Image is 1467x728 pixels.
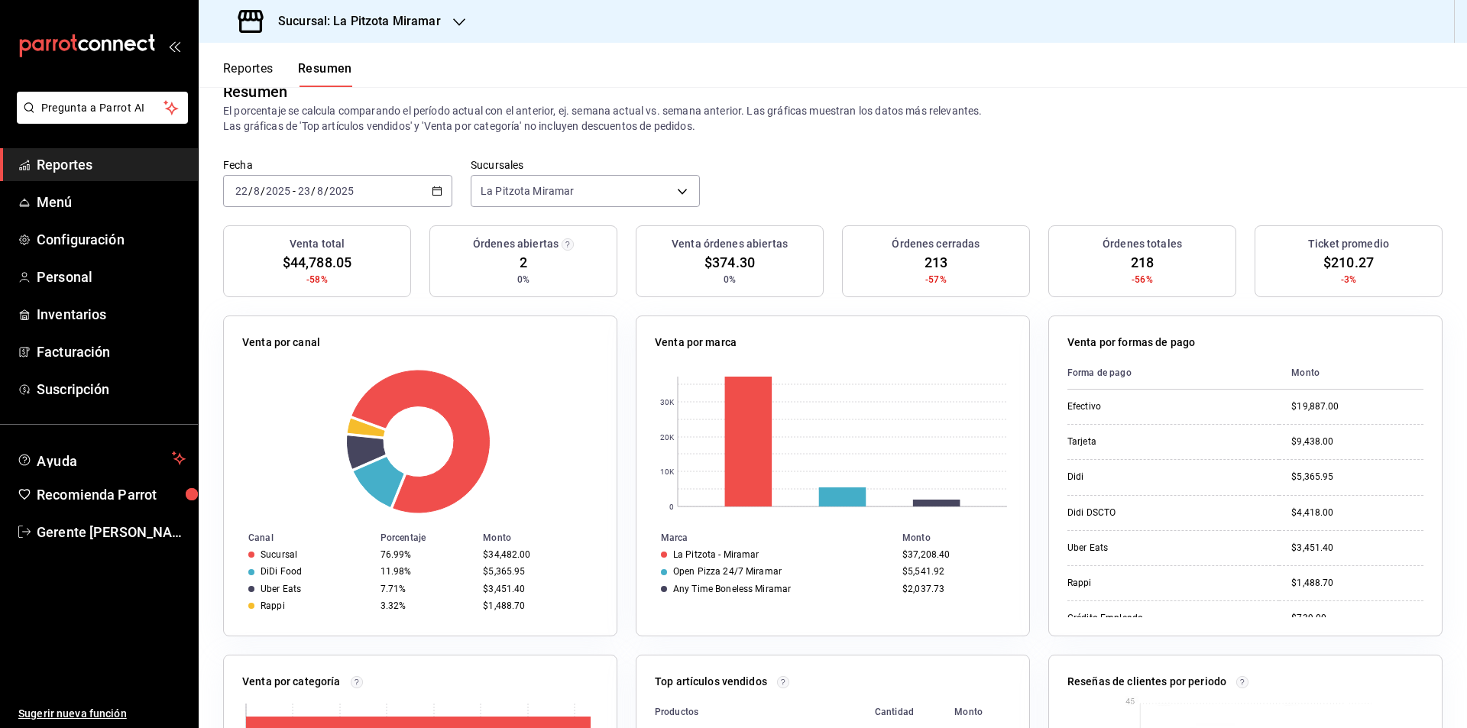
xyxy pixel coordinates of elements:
[381,566,471,577] div: 11.98%
[660,398,675,406] text: 30K
[517,273,529,286] span: 0%
[673,584,791,594] div: Any Time Boneless Miramar
[297,185,311,197] input: --
[896,529,1029,546] th: Monto
[673,566,782,577] div: Open Pizza 24/7 Miramar
[381,549,471,560] div: 76.99%
[381,600,471,611] div: 3.32%
[224,529,374,546] th: Canal
[1291,506,1423,519] div: $4,418.00
[37,522,186,542] span: Gerente [PERSON_NAME]
[290,236,345,252] h3: Venta total
[293,185,296,197] span: -
[1291,435,1423,448] div: $9,438.00
[37,154,186,175] span: Reportes
[669,503,674,511] text: 0
[473,236,559,252] h3: Órdenes abiertas
[1291,612,1423,625] div: $739.00
[483,566,592,577] div: $5,365.95
[902,584,1005,594] div: $2,037.73
[37,229,186,250] span: Configuración
[261,185,265,197] span: /
[1067,674,1226,690] p: Reseñas de clientes por periodo
[483,549,592,560] div: $34,482.00
[1067,577,1220,590] div: Rappi
[520,252,527,273] span: 2
[306,273,328,286] span: -58%
[1291,400,1423,413] div: $19,887.00
[266,12,441,31] h3: Sucursal: La Pitzota Miramar
[471,160,700,170] label: Sucursales
[381,584,471,594] div: 7.71%
[655,674,767,690] p: Top artículos vendidos
[242,335,320,351] p: Venta por canal
[248,185,253,197] span: /
[283,252,351,273] span: $44,788.05
[1067,400,1220,413] div: Efectivo
[374,529,477,546] th: Porcentaje
[660,468,675,476] text: 10K
[672,236,788,252] h3: Venta órdenes abiertas
[316,185,324,197] input: --
[41,100,164,116] span: Pregunta a Parrot AI
[298,61,352,87] button: Resumen
[660,433,675,442] text: 20K
[655,335,737,351] p: Venta por marca
[168,40,180,52] button: open_drawer_menu
[483,600,592,611] div: $1,488.70
[253,185,261,197] input: --
[1067,335,1195,351] p: Venta por formas de pago
[902,566,1005,577] div: $5,541.92
[37,449,166,468] span: Ayuda
[673,549,759,560] div: La Pitzota - Miramar
[1291,542,1423,555] div: $3,451.40
[1067,506,1220,519] div: Didi DSCTO
[892,236,980,252] h3: Órdenes cerradas
[636,529,896,546] th: Marca
[223,61,274,87] button: Reportes
[261,600,285,611] div: Rappi
[17,92,188,124] button: Pregunta a Parrot AI
[311,185,316,197] span: /
[925,252,947,273] span: 213
[265,185,291,197] input: ----
[37,267,186,287] span: Personal
[37,192,186,212] span: Menú
[11,111,188,127] a: Pregunta a Parrot AI
[477,529,617,546] th: Monto
[1067,435,1220,448] div: Tarjeta
[329,185,355,197] input: ----
[925,273,947,286] span: -57%
[704,252,755,273] span: $374.30
[223,80,287,103] div: Resumen
[235,185,248,197] input: --
[1279,357,1423,390] th: Monto
[1067,357,1279,390] th: Forma de pago
[324,185,329,197] span: /
[1341,273,1356,286] span: -3%
[261,566,302,577] div: DiDi Food
[902,549,1005,560] div: $37,208.40
[1132,273,1153,286] span: -56%
[1067,471,1220,484] div: Didi
[724,273,736,286] span: 0%
[37,379,186,400] span: Suscripción
[1103,236,1182,252] h3: Órdenes totales
[242,674,341,690] p: Venta por categoría
[223,160,452,170] label: Fecha
[1131,252,1154,273] span: 218
[1308,236,1389,252] h3: Ticket promedio
[37,304,186,325] span: Inventarios
[1067,612,1220,625] div: Crédito Empleado
[223,61,352,87] div: navigation tabs
[1291,471,1423,484] div: $5,365.95
[223,103,1443,134] p: El porcentaje se calcula comparando el período actual con el anterior, ej. semana actual vs. sema...
[1067,542,1220,555] div: Uber Eats
[261,584,301,594] div: Uber Eats
[481,183,574,199] span: La Pitzota Miramar
[37,341,186,362] span: Facturación
[37,484,186,505] span: Recomienda Parrot
[483,584,592,594] div: $3,451.40
[1323,252,1374,273] span: $210.27
[18,706,186,722] span: Sugerir nueva función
